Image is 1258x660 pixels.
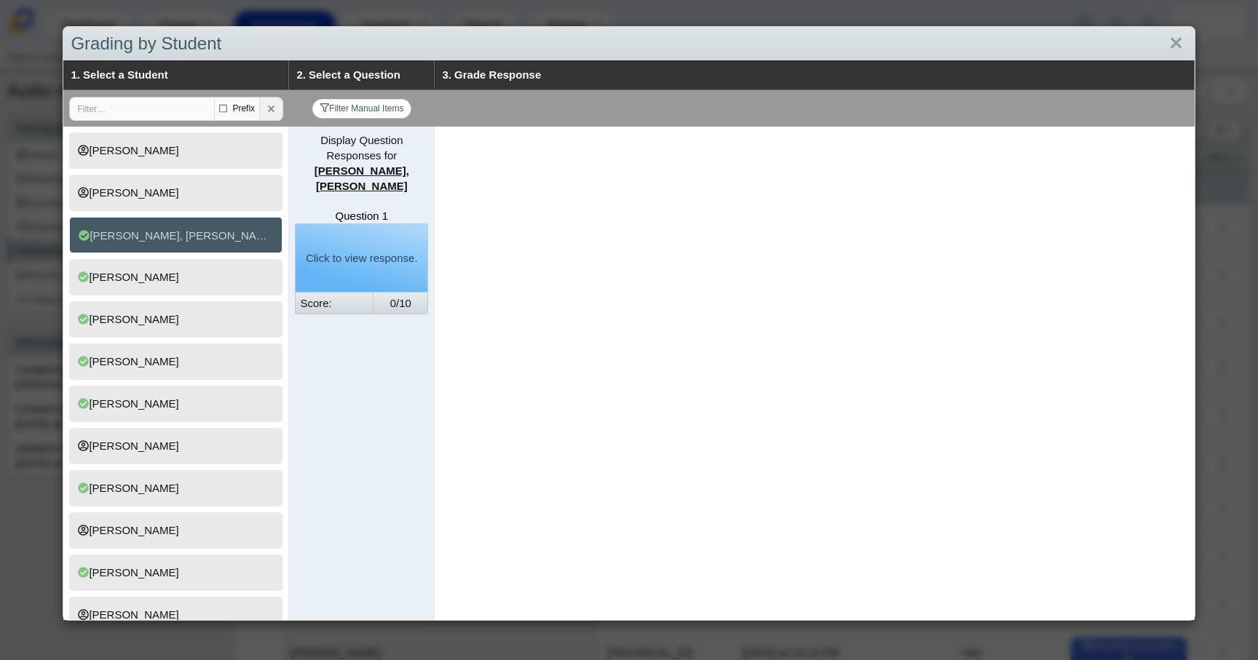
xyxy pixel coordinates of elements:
[78,603,267,627] div: [PERSON_NAME]
[78,307,267,332] div: [PERSON_NAME]
[69,97,214,121] input: Filter…
[390,293,396,314] span: 0
[78,349,267,374] div: [PERSON_NAME]
[312,99,411,119] button: Filter Manual Items
[63,60,289,90] div: 1. Select a Student
[295,208,428,223] div: Question 1
[78,560,267,585] div: [PERSON_NAME]
[289,60,435,90] div: 2. Select a Question
[373,293,427,314] div: /10
[78,391,267,416] div: [PERSON_NAME]
[78,518,267,543] div: [PERSON_NAME]
[78,265,267,290] div: [PERSON_NAME]
[78,476,267,501] div: [PERSON_NAME]
[63,27,1194,61] div: Grading by Student
[228,103,255,114] span: Prefix
[1165,31,1187,56] a: Close
[295,132,428,194] div: Display Question Responses for
[300,293,373,314] div: Score:
[306,231,417,285] div: Click to view response.
[78,180,267,205] div: [PERSON_NAME]
[314,164,409,192] u: [PERSON_NAME], [PERSON_NAME]
[78,138,267,163] div: [PERSON_NAME]
[79,223,268,248] div: [PERSON_NAME], [PERSON_NAME]
[435,60,1194,90] div: 3. Grade Response
[78,434,267,458] div: [PERSON_NAME]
